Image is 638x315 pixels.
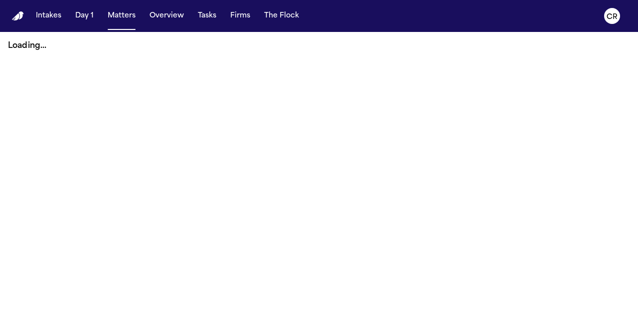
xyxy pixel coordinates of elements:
a: Home [12,11,24,21]
img: Finch Logo [12,11,24,21]
button: Tasks [194,7,220,25]
text: CR [607,13,618,20]
button: Intakes [32,7,65,25]
button: The Flock [260,7,303,25]
button: Day 1 [71,7,98,25]
button: Matters [104,7,140,25]
p: Loading... [8,40,630,52]
button: Firms [226,7,254,25]
button: Overview [146,7,188,25]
